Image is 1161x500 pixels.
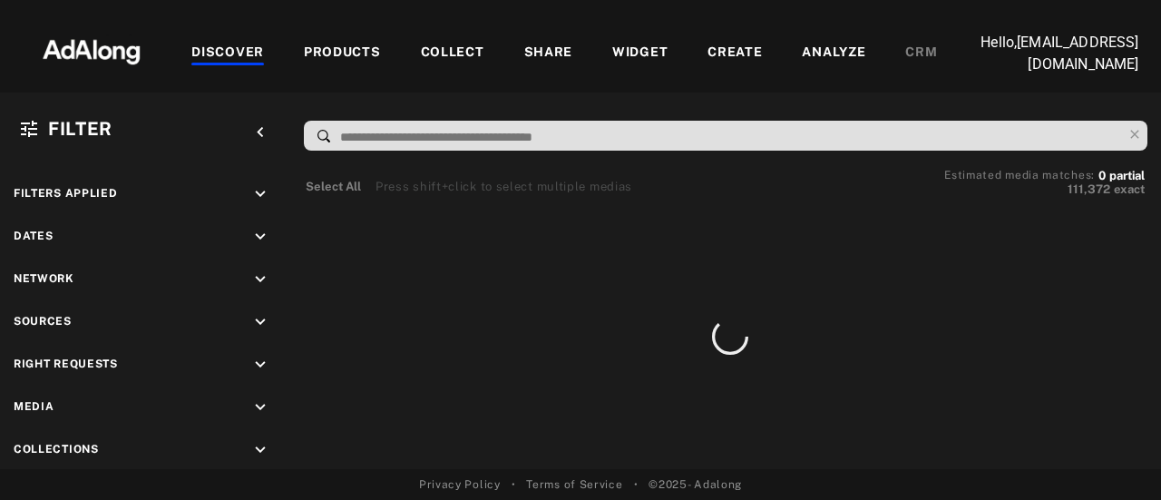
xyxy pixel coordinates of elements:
[250,312,270,332] i: keyboard_arrow_down
[802,43,865,64] div: ANALYZE
[421,43,484,64] div: COLLECT
[191,43,264,64] div: DISCOVER
[526,476,622,493] a: Terms of Service
[14,315,72,328] span: Sources
[14,230,54,242] span: Dates
[14,400,54,413] span: Media
[905,43,937,64] div: CRM
[612,43,668,64] div: WIDGET
[944,169,1095,181] span: Estimated media matches:
[1098,169,1106,182] span: 0
[306,178,361,196] button: Select All
[707,43,762,64] div: CREATE
[14,187,118,200] span: Filters applied
[634,476,639,493] span: •
[12,23,171,77] img: 63233d7d88ed69de3c212112c67096b6.png
[649,476,742,493] span: © 2025 - Adalong
[1068,182,1110,196] span: 111,372
[512,476,516,493] span: •
[944,181,1145,199] button: 111,372exact
[14,272,74,285] span: Network
[304,43,381,64] div: PRODUCTS
[250,123,270,142] i: keyboard_arrow_left
[1098,172,1145,181] button: 0partial
[957,32,1138,75] p: Hello, [EMAIL_ADDRESS][DOMAIN_NAME]
[376,178,632,196] div: Press shift+click to select multiple medias
[250,227,270,247] i: keyboard_arrow_down
[250,355,270,375] i: keyboard_arrow_down
[250,440,270,460] i: keyboard_arrow_down
[419,476,501,493] a: Privacy Policy
[250,270,270,289] i: keyboard_arrow_down
[250,184,270,204] i: keyboard_arrow_down
[250,397,270,417] i: keyboard_arrow_down
[14,358,118,370] span: Right Requests
[14,443,99,456] span: Collections
[48,118,112,140] span: Filter
[524,43,573,64] div: SHARE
